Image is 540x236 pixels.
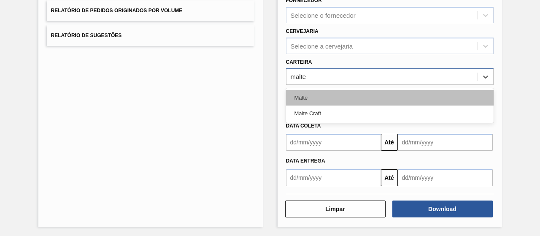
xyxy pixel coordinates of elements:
span: Relatório de Pedidos Originados por Volume [51,8,183,14]
span: Data coleta [286,123,321,129]
span: Relatório de Sugestões [51,33,122,38]
button: Relatório de Pedidos Originados por Volume [47,0,254,21]
button: Até [381,169,398,186]
label: Cervejaria [286,28,319,34]
input: dd/mm/yyyy [286,134,381,151]
label: Carteira [286,59,312,65]
input: dd/mm/yyyy [398,134,493,151]
button: Relatório de Sugestões [47,25,254,46]
div: Malte [286,90,494,106]
button: Download [392,201,493,217]
input: dd/mm/yyyy [398,169,493,186]
input: dd/mm/yyyy [286,169,381,186]
button: Limpar [285,201,386,217]
div: Selecione a cervejaria [291,42,353,49]
span: Data entrega [286,158,325,164]
button: Até [381,134,398,151]
div: Selecione o fornecedor [291,12,356,19]
div: Malte Craft [286,106,494,121]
